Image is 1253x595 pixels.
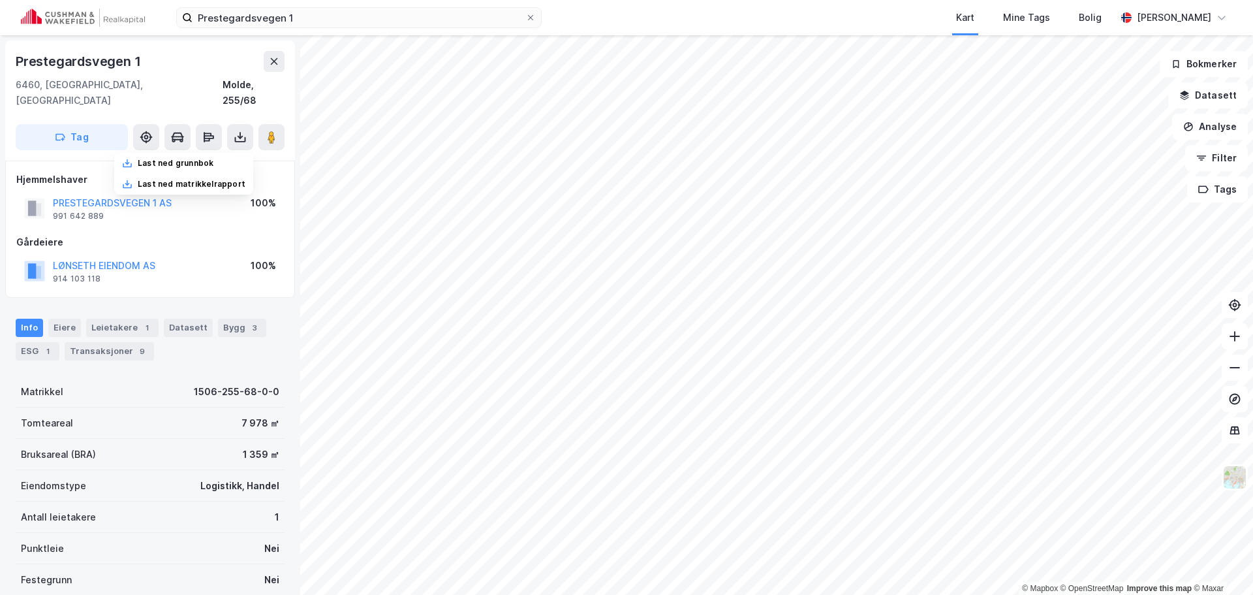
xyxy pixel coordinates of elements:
[248,321,261,334] div: 3
[1172,114,1248,140] button: Analyse
[1168,82,1248,108] button: Datasett
[16,51,143,72] div: Prestegardsvegen 1
[200,478,279,494] div: Logistikk, Handel
[21,447,96,462] div: Bruksareal (BRA)
[1022,584,1058,593] a: Mapbox
[48,319,81,337] div: Eiere
[16,234,284,250] div: Gårdeiere
[1127,584,1192,593] a: Improve this map
[1188,532,1253,595] div: Kontrollprogram for chat
[194,384,279,400] div: 1506-255-68-0-0
[241,415,279,431] div: 7 978 ㎡
[264,572,279,588] div: Nei
[140,321,153,334] div: 1
[1137,10,1211,25] div: [PERSON_NAME]
[65,342,154,361] div: Transaksjoner
[16,172,284,187] div: Hjemmelshaver
[1185,145,1248,171] button: Filter
[41,345,54,358] div: 1
[16,342,59,361] div: ESG
[21,478,86,494] div: Eiendomstype
[193,8,525,27] input: Søk på adresse, matrikkel, gårdeiere, leietakere eller personer
[223,77,285,108] div: Molde, 255/68
[21,541,64,556] div: Punktleie
[251,195,276,211] div: 100%
[251,258,276,274] div: 100%
[86,319,159,337] div: Leietakere
[1079,10,1102,25] div: Bolig
[1060,584,1124,593] a: OpenStreetMap
[16,124,128,150] button: Tag
[1003,10,1050,25] div: Mine Tags
[956,10,974,25] div: Kart
[264,541,279,556] div: Nei
[1188,532,1253,595] iframe: Chat Widget
[16,77,223,108] div: 6460, [GEOGRAPHIC_DATA], [GEOGRAPHIC_DATA]
[21,509,96,525] div: Antall leietakere
[21,415,73,431] div: Tomteareal
[21,8,145,27] img: cushman-wakefield-realkapital-logo.202ea83816669bd177139c58696a8fa1.svg
[21,572,72,588] div: Festegrunn
[136,345,149,358] div: 9
[164,319,213,337] div: Datasett
[16,319,43,337] div: Info
[53,274,101,284] div: 914 103 118
[1160,51,1248,77] button: Bokmerker
[138,179,245,189] div: Last ned matrikkelrapport
[243,447,279,462] div: 1 359 ㎡
[1222,465,1247,490] img: Z
[138,158,213,169] div: Last ned grunnbok
[53,211,104,221] div: 991 642 889
[1187,176,1248,202] button: Tags
[275,509,279,525] div: 1
[21,384,63,400] div: Matrikkel
[218,319,266,337] div: Bygg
